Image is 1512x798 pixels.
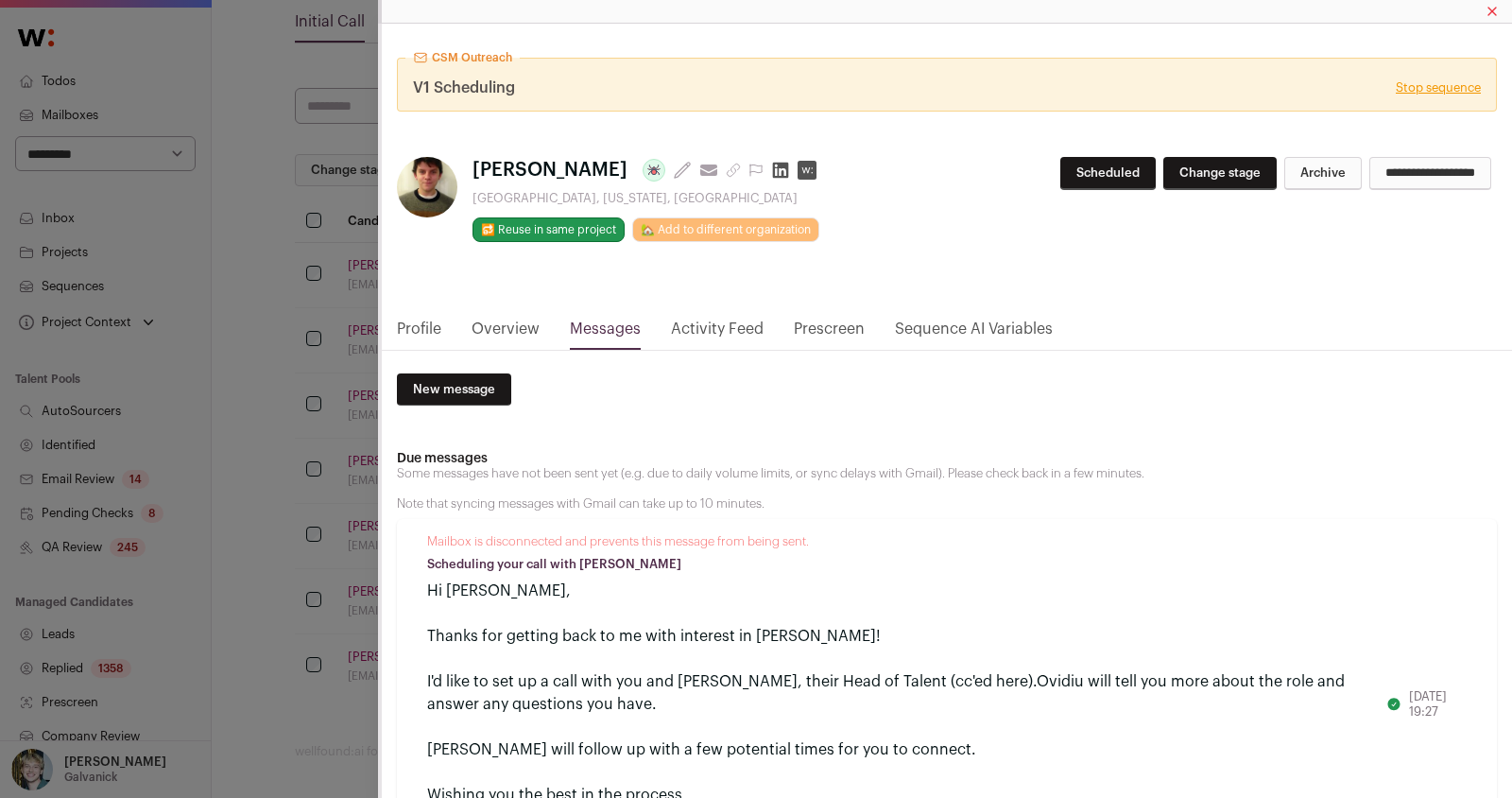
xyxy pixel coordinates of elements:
button: Archive [1284,157,1362,190]
a: Prescreen [794,318,865,350]
div: Hi [PERSON_NAME], [427,580,1386,602]
a: New message [397,373,511,406]
a: Profile [397,318,441,350]
button: 🔂 Reuse in same project [472,217,625,242]
a: Overview [472,318,540,350]
a: Stop sequence [1396,80,1481,95]
button: Scheduled [1060,157,1156,190]
span: [PERSON_NAME] [472,157,627,183]
span: Mailbox is disconnected and prevents this message from being sent. [427,535,809,547]
span: CSM Outreach [432,50,512,65]
a: Sequence AI Variables [895,318,1053,350]
img: 1066b175d50e3768a1bd275923e1aa60a441e0495af38ea0fdf0dfdfc2095d35 [397,157,457,217]
p: Scheduling your call with [PERSON_NAME] [427,557,1386,572]
p: Some messages have not been sent yet (e.g. due to daily volume limits, or sync delays with Gmail)... [397,466,1497,512]
div: [GEOGRAPHIC_DATA], [US_STATE], [GEOGRAPHIC_DATA] [472,191,824,206]
a: Activity Feed [671,318,764,350]
span: V1 Scheduling [413,77,515,99]
a: 🏡 Add to different organization [632,217,819,242]
h3: Due messages [397,451,1497,466]
button: Change stage [1163,157,1277,190]
a: Messages [570,318,641,350]
div: Thanks for getting back to me with interest in [PERSON_NAME]! [427,625,1386,648]
time: [DATE] 19:27 [1409,689,1467,720]
div: [PERSON_NAME] will follow up with a few potential times for you to connect. [427,738,1386,761]
div: I'd like to set up a call with you and [PERSON_NAME], their Head of Talent (cc'ed here). [427,670,1386,716]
